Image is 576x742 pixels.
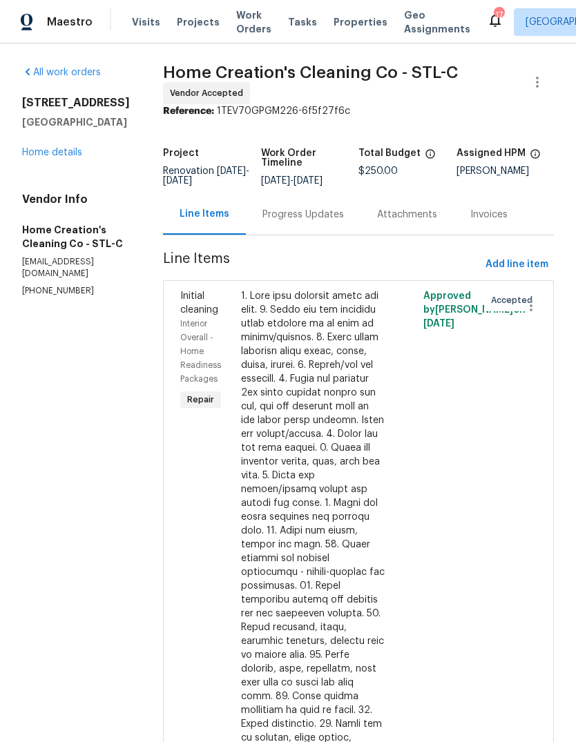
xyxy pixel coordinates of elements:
[457,166,555,176] div: [PERSON_NAME]
[182,393,220,407] span: Repair
[486,256,548,273] span: Add line item
[180,320,221,383] span: Interior Overall - Home Readiness Packages
[180,291,218,315] span: Initial cleaning
[163,148,199,158] h5: Project
[480,252,554,277] button: Add line item
[236,8,271,36] span: Work Orders
[470,208,508,222] div: Invoices
[177,15,220,29] span: Projects
[132,15,160,29] span: Visits
[423,319,454,329] span: [DATE]
[261,176,290,186] span: [DATE]
[404,8,470,36] span: Geo Assignments
[163,106,214,116] b: Reference:
[22,68,101,77] a: All work orders
[22,223,130,251] h5: Home Creation's Cleaning Co - STL-C
[423,291,526,329] span: Approved by [PERSON_NAME] on
[294,176,323,186] span: [DATE]
[22,285,130,297] p: [PHONE_NUMBER]
[47,15,93,29] span: Maestro
[163,104,554,118] div: 1TEV70GPGM226-6f5f27f6c
[22,256,130,280] p: [EMAIL_ADDRESS][DOMAIN_NAME]
[163,166,249,186] span: -
[170,86,249,100] span: Vendor Accepted
[180,207,229,221] div: Line Items
[358,166,398,176] span: $250.00
[22,115,130,129] h5: [GEOGRAPHIC_DATA]
[457,148,526,158] h5: Assigned HPM
[288,17,317,27] span: Tasks
[491,293,538,307] span: Accepted
[377,208,437,222] div: Attachments
[163,166,249,186] span: Renovation
[163,64,458,81] span: Home Creation's Cleaning Co - STL-C
[217,166,246,176] span: [DATE]
[425,148,436,166] span: The total cost of line items that have been proposed by Opendoor. This sum includes line items th...
[163,252,480,277] span: Line Items
[163,176,192,186] span: [DATE]
[334,15,387,29] span: Properties
[22,148,82,157] a: Home details
[261,176,323,186] span: -
[530,148,541,166] span: The hpm assigned to this work order.
[358,148,421,158] h5: Total Budget
[22,193,130,206] h4: Vendor Info
[261,148,359,168] h5: Work Order Timeline
[22,96,130,110] h2: [STREET_ADDRESS]
[262,208,344,222] div: Progress Updates
[494,8,503,22] div: 17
